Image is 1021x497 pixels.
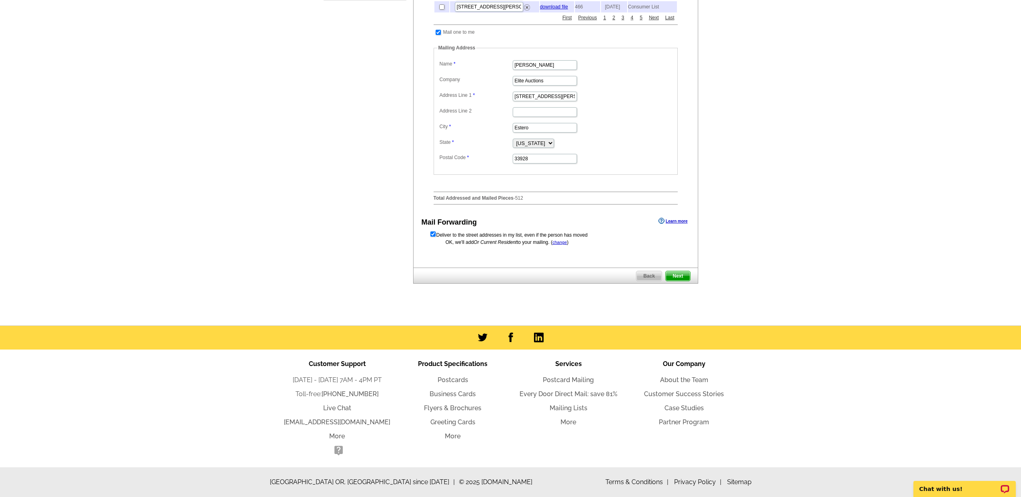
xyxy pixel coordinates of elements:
[424,404,481,412] a: Flyers & Brochures
[664,404,704,412] a: Case Studies
[524,4,530,10] img: delete.png
[440,76,512,83] label: Company
[422,217,477,228] div: Mail Forwarding
[440,139,512,146] label: State
[560,14,574,21] a: First
[908,472,1021,497] iframe: LiveChat chat widget
[430,239,682,246] div: OK, we'll add to your mailing. ( )
[430,418,475,426] a: Greeting Cards
[610,14,617,21] a: 2
[628,1,677,12] td: Consumer List
[309,360,366,368] span: Customer Support
[660,376,708,384] a: About the Team
[438,44,476,51] legend: Mailing Address
[430,390,476,398] a: Business Cards
[520,390,617,398] a: Every Door Direct Mail: save 81%
[560,418,576,426] a: More
[430,231,682,239] form: Deliver to the street addresses in my list, even if the person has moved
[540,4,568,10] a: download file
[576,14,599,21] a: Previous
[440,92,512,99] label: Address Line 1
[322,390,379,398] a: [PHONE_NUMBER]
[647,14,661,21] a: Next
[550,404,587,412] a: Mailing Lists
[658,218,687,224] a: Learn more
[629,14,636,21] a: 4
[601,1,627,12] td: [DATE]
[727,478,752,486] a: Sitemap
[575,1,600,12] td: 466
[474,239,517,245] span: Or Current Resident
[443,28,475,36] td: Mail one to me
[555,360,582,368] span: Services
[601,14,608,21] a: 1
[663,14,677,21] a: Last
[663,360,705,368] span: Our Company
[515,195,523,201] span: 512
[279,375,395,385] li: [DATE] - [DATE] 7AM - 4PM PT
[674,478,721,486] a: Privacy Policy
[543,376,594,384] a: Postcard Mailing
[323,404,351,412] a: Live Chat
[666,271,690,281] span: Next
[440,60,512,67] label: Name
[329,432,345,440] a: More
[638,14,644,21] a: 5
[552,240,567,245] a: change
[434,195,514,201] strong: Total Addressed and Mailed Pieces
[270,477,455,487] span: [GEOGRAPHIC_DATA] OR, [GEOGRAPHIC_DATA] since [DATE]
[459,477,532,487] span: © 2025 [DOMAIN_NAME]
[644,390,724,398] a: Customer Success Stories
[605,478,668,486] a: Terms & Conditions
[440,123,512,130] label: City
[445,432,461,440] a: More
[636,271,662,281] a: Back
[438,376,468,384] a: Postcards
[524,3,530,8] a: Remove this list
[620,14,626,21] a: 3
[659,418,709,426] a: Partner Program
[279,389,395,399] li: Toll-free:
[418,360,487,368] span: Product Specifications
[440,154,512,161] label: Postal Code
[284,418,390,426] a: [EMAIL_ADDRESS][DOMAIN_NAME]
[440,107,512,115] label: Address Line 2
